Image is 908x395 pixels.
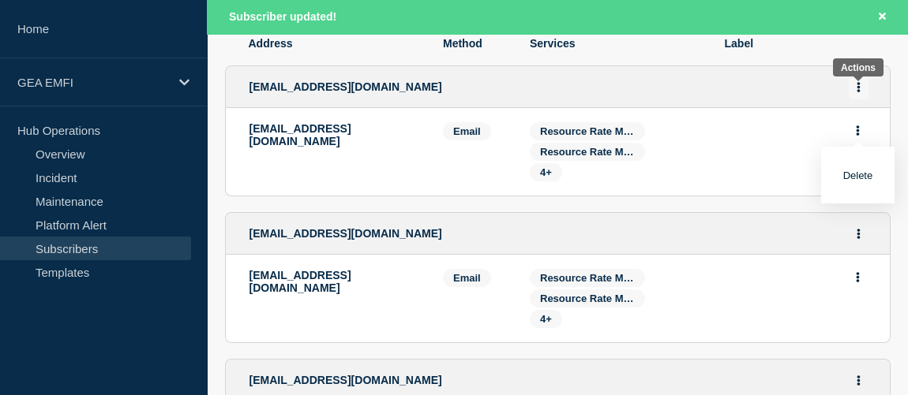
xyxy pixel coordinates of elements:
span: [EMAIL_ADDRESS][DOMAIN_NAME] [250,227,442,240]
span: Resource Rate Manager (RRM) 2.0 - IT [540,146,726,158]
span: 4+ [540,313,552,325]
button: Actions [849,75,869,99]
span: 4+ [540,166,552,178]
button: Close banner [872,8,892,26]
span: Subscriber updated! [229,10,336,23]
span: Email [443,122,491,140]
p: [EMAIL_ADDRESS][DOMAIN_NAME] [250,122,420,147]
span: Method [443,37,506,50]
span: Email [443,269,491,287]
span: Resource Rate Manager (RRM) 2.0 - JP [540,125,729,137]
div: Actions [841,62,876,73]
span: Label [725,37,867,50]
p: [EMAIL_ADDRESS][DOMAIN_NAME] [250,269,420,294]
span: Services [530,37,701,50]
button: Actions [848,118,868,143]
span: Resource Rate Manager (RRM) 2.0 - JP [540,272,729,284]
span: Address [249,37,420,50]
button: Actions [848,265,868,289]
button: Actions [849,368,869,393]
button: Delete [843,170,873,181]
button: Actions [849,222,869,246]
p: GEA EMFI [17,76,169,89]
span: Resource Rate Manager (RRM) 2.0 - IT [540,293,726,304]
span: [EMAIL_ADDRESS][DOMAIN_NAME] [250,374,442,386]
span: [EMAIL_ADDRESS][DOMAIN_NAME] [250,80,442,93]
